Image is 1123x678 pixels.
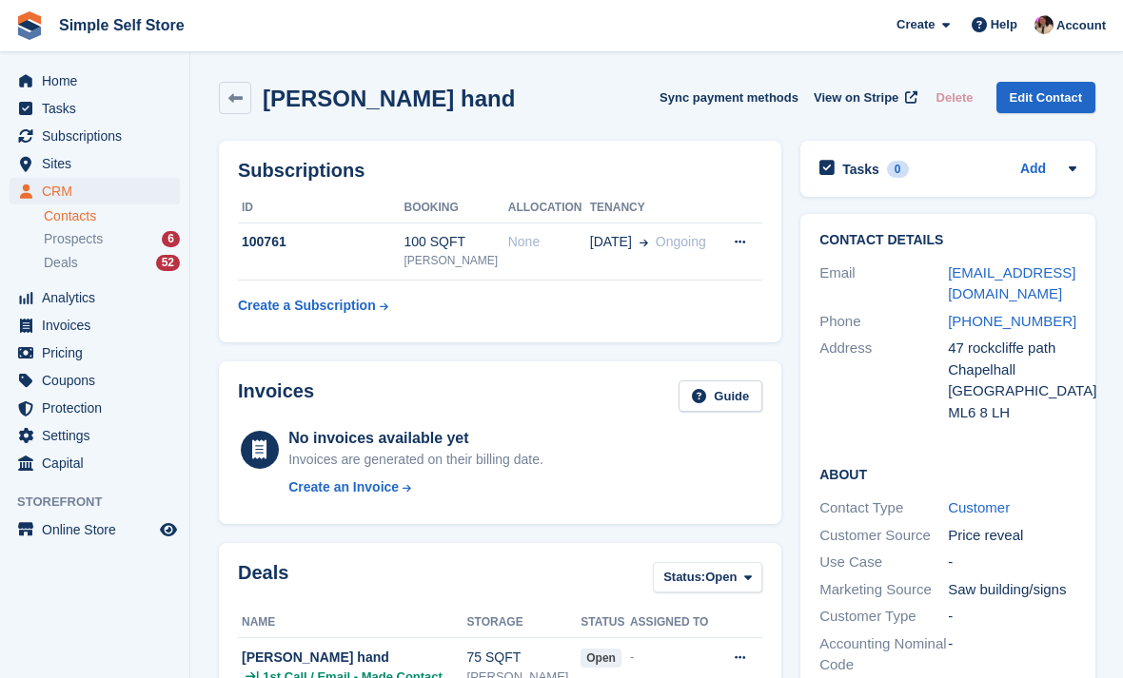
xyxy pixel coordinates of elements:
[263,86,515,111] h2: [PERSON_NAME] hand
[948,313,1076,329] a: [PHONE_NUMBER]
[581,608,630,638] th: Status
[819,311,948,333] div: Phone
[15,11,44,40] img: stora-icon-8386f47178a22dfd0bd8f6a31ec36ba5ce8667c1dd55bd0f319d3a0aa187defe.svg
[288,477,543,497] a: Create an Invoice
[887,161,909,178] div: 0
[44,229,180,249] a: Prospects 6
[10,178,180,204] a: menu
[996,82,1096,113] a: Edit Contact
[42,395,156,421] span: Protection
[819,464,1076,483] h2: About
[1056,16,1106,35] span: Account
[42,367,156,394] span: Coupons
[948,380,1076,402] div: [GEOGRAPHIC_DATA]
[10,284,180,311] a: menu
[929,82,981,113] button: Delete
[948,552,1076,573] div: -
[404,252,508,269] div: [PERSON_NAME]
[238,232,404,252] div: 100761
[948,264,1075,302] a: [EMAIL_ADDRESS][DOMAIN_NAME]
[42,312,156,339] span: Invoices
[10,395,180,421] a: menu
[238,160,762,182] h2: Subscriptions
[806,82,921,113] a: View on Stripe
[630,608,718,638] th: Assigned to
[656,234,706,249] span: Ongoing
[991,15,1017,34] span: Help
[1034,15,1054,34] img: Scott McCutcheon
[42,123,156,149] span: Subscriptions
[948,579,1076,601] div: Saw building/signs
[653,562,762,593] button: Status: Open
[663,568,705,587] span: Status:
[10,123,180,149] a: menu
[948,499,1010,515] a: Customer
[238,380,314,412] h2: Invoices
[1020,159,1046,181] a: Add
[238,288,388,323] a: Create a Subscription
[948,525,1076,547] div: Price reveal
[948,359,1076,381] div: Chapelhall
[508,232,590,252] div: None
[42,450,156,476] span: Capital
[44,254,78,272] span: Deals
[10,367,180,394] a: menu
[508,193,590,223] th: Allocation
[819,338,948,423] div: Address
[10,450,180,476] a: menu
[660,82,798,113] button: Sync payment methods
[819,262,948,305] div: Email
[156,255,180,271] div: 52
[590,232,632,252] span: [DATE]
[42,422,156,449] span: Settings
[42,95,156,122] span: Tasks
[162,231,180,247] div: 6
[590,193,719,223] th: Tenancy
[819,525,948,547] div: Customer Source
[288,477,399,497] div: Create an Invoice
[10,150,180,177] a: menu
[42,516,156,543] span: Online Store
[42,339,156,366] span: Pricing
[288,450,543,470] div: Invoices are generated on their billing date.
[238,296,376,316] div: Create a Subscription
[44,253,180,273] a: Deals 52
[705,568,737,587] span: Open
[10,516,180,543] a: menu
[17,493,189,512] span: Storefront
[630,648,718,667] div: -
[42,178,156,204] span: CRM
[581,649,621,668] span: open
[51,10,192,41] a: Simple Self Store
[679,380,762,412] a: Guide
[10,68,180,94] a: menu
[896,15,935,34] span: Create
[44,230,103,248] span: Prospects
[948,606,1076,628] div: -
[819,579,948,601] div: Marketing Source
[948,338,1076,359] div: 47 rockcliffe path
[819,233,1076,248] h2: Contact Details
[10,339,180,366] a: menu
[238,562,288,597] h2: Deals
[42,68,156,94] span: Home
[948,633,1076,676] div: -
[242,648,467,668] div: [PERSON_NAME] hand
[238,608,467,638] th: Name
[467,648,581,668] div: 75 SQFT
[842,161,879,178] h2: Tasks
[948,402,1076,424] div: ML6 8 LH
[10,95,180,122] a: menu
[42,284,156,311] span: Analytics
[819,497,948,519] div: Contact Type
[157,518,180,541] a: Preview store
[404,193,508,223] th: Booking
[814,88,898,107] span: View on Stripe
[10,422,180,449] a: menu
[467,608,581,638] th: Storage
[42,150,156,177] span: Sites
[404,232,508,252] div: 100 SQFT
[10,312,180,339] a: menu
[819,606,948,628] div: Customer Type
[819,633,948,676] div: Accounting Nominal Code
